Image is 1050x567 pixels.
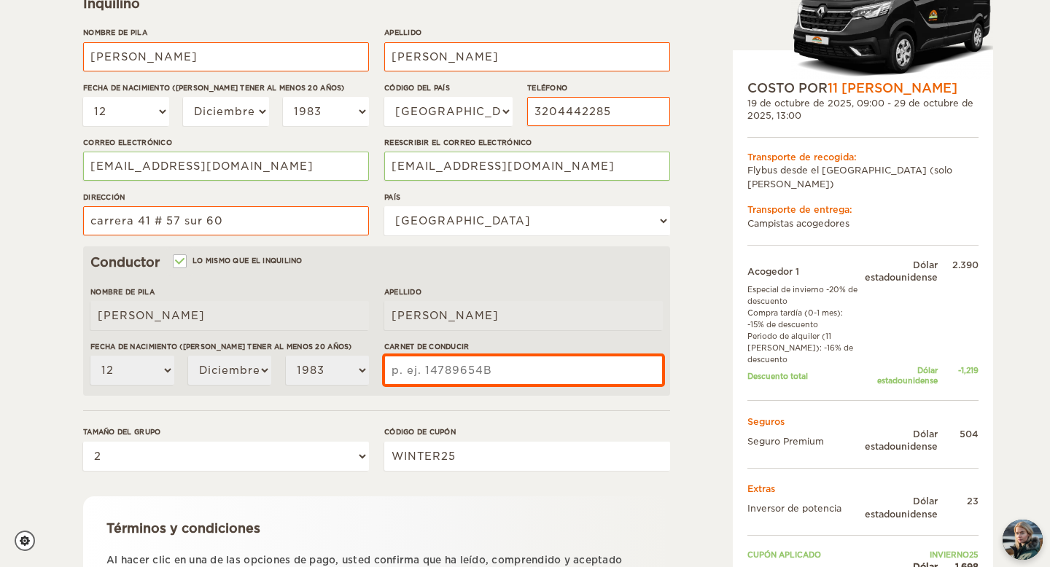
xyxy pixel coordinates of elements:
font: Extras [747,483,775,494]
font: Carnet de conducir [384,343,470,351]
font: Nombre de pila [83,28,147,36]
img: Freyja en Cozy Campers [1003,520,1043,560]
font: Dólar estadounidense [865,259,938,283]
input: Lo mismo que el inquilino [174,258,184,267]
font: Conductor [90,255,160,270]
button: botón de chat [1003,520,1043,560]
input: p. ej. calle, ciudad, código postal [83,206,369,235]
font: Apellido [384,288,421,296]
font: Descuento total [747,372,808,380]
font: Compra tardía (0-1 mes): -15% de descuento [747,309,843,329]
font: -1,219 [958,366,979,375]
font: Fecha de nacimiento ([PERSON_NAME] tener al menos 20 años) [83,84,345,92]
font: Código del país [384,84,450,92]
input: p. ej. 1 234 567 890 [527,97,670,126]
font: Reescribir el correo electrónico [384,138,532,146]
font: 504 [960,429,979,439]
font: Términos y condiciones [106,521,260,536]
font: COSTO POR [747,81,828,95]
font: Acogedor 1 [747,266,799,277]
font: 2.390 [952,259,979,270]
input: por ejemplo William [83,42,369,71]
font: Transporte de recogida: [747,152,857,163]
font: Código de cupón [384,428,456,436]
font: Dólar estadounidense [865,429,938,452]
font: Teléfono [527,84,567,92]
font: País [384,193,400,201]
font: Correo electrónico [83,138,172,146]
font: Dólar estadounidense [877,366,938,385]
font: Cupón aplicado [747,550,821,559]
font: Apellido [384,28,421,36]
input: p. ej. ejemplo@ejemplo.com [384,152,670,181]
font: Tamaño del grupo [83,428,160,436]
font: 11 [PERSON_NAME] [828,81,957,95]
font: Campistas acogedores [747,218,849,229]
font: Especial de invierno -20% de descuento [747,286,857,306]
input: por ejemplo Smith [384,301,663,330]
input: por ejemplo William [90,301,369,330]
font: Nombre de pila [90,288,155,296]
font: Flybus desde el [GEOGRAPHIC_DATA] (solo [PERSON_NAME]) [747,165,952,189]
a: Configuración de cookies [15,531,44,551]
input: p. ej. 14789654B [384,356,663,385]
font: Periodo de alquiler (11 [PERSON_NAME]): -16% de descuento [747,332,853,364]
font: 23 [967,496,979,507]
font: 19 de octubre de 2025, 09:00 - 29 de octubre de 2025, 13:00 [747,98,973,121]
font: Seguro Premium [747,436,824,447]
font: Lo mismo que el inquilino [192,257,303,265]
font: Transporte de entrega: [747,204,852,215]
input: p. ej. ejemplo@ejemplo.com [83,152,369,181]
font: Inversor de potencia [747,503,841,514]
font: Dólar estadounidense [865,496,938,519]
font: DIRECCIÓN [83,193,125,201]
font: Seguros [747,416,785,427]
input: por ejemplo Smith [384,42,670,71]
font: Fecha de nacimiento ([PERSON_NAME] tener al menos 20 años) [90,343,352,351]
font: INVIERNO25 [930,550,979,559]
